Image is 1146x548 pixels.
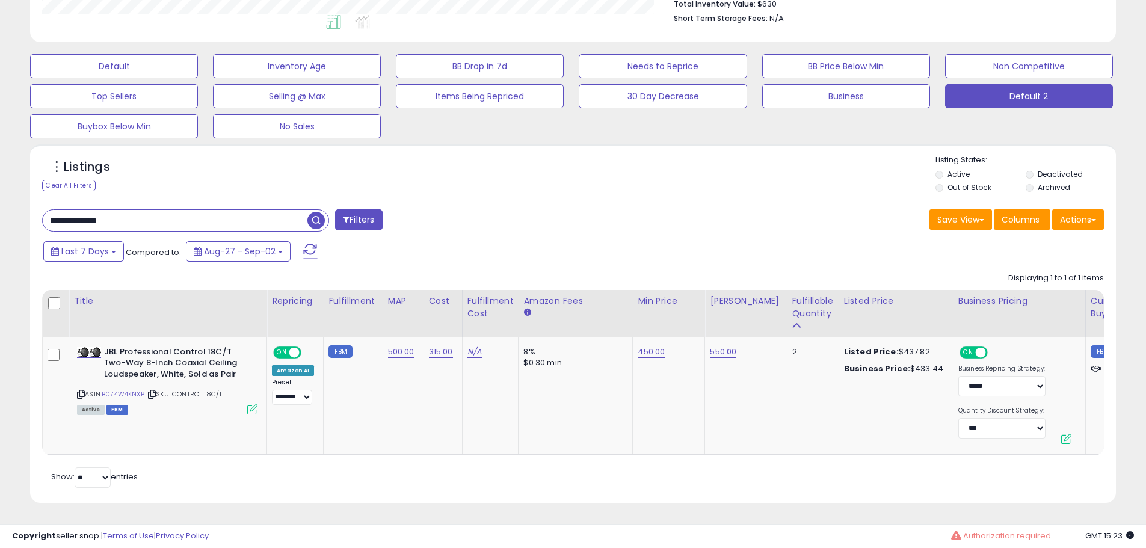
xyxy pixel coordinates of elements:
[961,347,976,357] span: ON
[674,13,768,23] b: Short Term Storage Fees:
[429,346,453,358] a: 315.00
[1038,182,1070,192] label: Archived
[762,84,930,108] button: Business
[523,357,623,368] div: $0.30 min
[1091,345,1114,358] small: FBM
[523,307,531,318] small: Amazon Fees.
[335,209,382,230] button: Filters
[51,471,138,482] span: Show: entries
[792,295,834,320] div: Fulfillable Quantity
[710,295,781,307] div: [PERSON_NAME]
[1052,209,1104,230] button: Actions
[106,405,128,415] span: FBM
[844,363,944,374] div: $433.44
[272,365,314,376] div: Amazon AI
[102,389,144,399] a: B074W4KNXP
[762,54,930,78] button: BB Price Below Min
[272,378,314,405] div: Preset:
[12,530,56,541] strong: Copyright
[12,531,209,542] div: seller snap | |
[986,347,1005,357] span: OFF
[77,346,257,413] div: ASIN:
[844,295,948,307] div: Listed Price
[638,295,700,307] div: Min Price
[213,84,381,108] button: Selling @ Max
[77,405,105,415] span: All listings currently available for purchase on Amazon
[300,347,319,357] span: OFF
[103,530,154,541] a: Terms of Use
[1002,214,1040,226] span: Columns
[213,114,381,138] button: No Sales
[74,295,262,307] div: Title
[274,347,289,357] span: ON
[929,209,992,230] button: Save View
[156,530,209,541] a: Privacy Policy
[844,346,899,357] b: Listed Price:
[1038,169,1083,179] label: Deactivated
[388,346,414,358] a: 500.00
[388,295,419,307] div: MAP
[579,84,747,108] button: 30 Day Decrease
[1008,272,1104,284] div: Displaying 1 to 1 of 1 items
[328,345,352,358] small: FBM
[935,155,1116,166] p: Listing States:
[30,54,198,78] button: Default
[186,241,291,262] button: Aug-27 - Sep-02
[844,363,910,374] b: Business Price:
[328,295,377,307] div: Fulfillment
[947,182,991,192] label: Out of Stock
[467,346,482,358] a: N/A
[945,84,1113,108] button: Default 2
[638,346,665,358] a: 450.00
[523,295,627,307] div: Amazon Fees
[396,84,564,108] button: Items Being Repriced
[64,159,110,176] h5: Listings
[1085,530,1134,541] span: 2025-09-12 15:23 GMT
[523,346,623,357] div: 8%
[994,209,1050,230] button: Columns
[61,245,109,257] span: Last 7 Days
[396,54,564,78] button: BB Drop in 7d
[958,365,1046,373] label: Business Repricing Strategy:
[43,241,124,262] button: Last 7 Days
[42,180,96,191] div: Clear All Filters
[769,13,784,24] span: N/A
[213,54,381,78] button: Inventory Age
[146,389,222,399] span: | SKU: CONTROL 18C/T
[30,84,198,108] button: Top Sellers
[958,295,1080,307] div: Business Pricing
[945,54,1113,78] button: Non Competitive
[579,54,747,78] button: Needs to Reprice
[204,245,276,257] span: Aug-27 - Sep-02
[947,169,970,179] label: Active
[126,247,181,258] span: Compared to:
[30,114,198,138] button: Buybox Below Min
[429,295,457,307] div: Cost
[104,346,250,383] b: JBL Professional Control 18C/T Two-Way 8-Inch Coaxial Ceiling Loudspeaker, White, Sold as Pair
[710,346,736,358] a: 550.00
[958,407,1046,415] label: Quantity Discount Strategy:
[844,346,944,357] div: $437.82
[467,295,514,320] div: Fulfillment Cost
[792,346,830,357] div: 2
[77,347,101,357] img: 41Vyc0hgfcL._SL40_.jpg
[272,295,318,307] div: Repricing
